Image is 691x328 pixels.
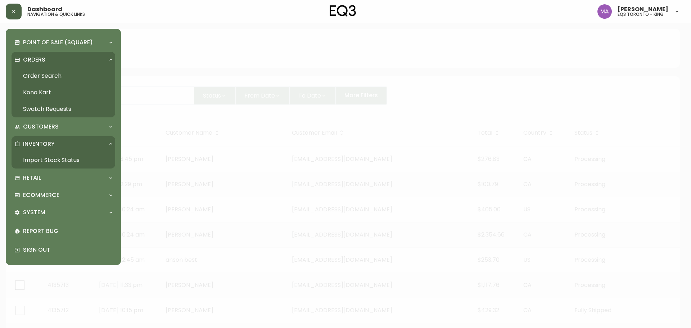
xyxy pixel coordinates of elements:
p: System [23,208,45,216]
a: Kona Kart [12,84,115,101]
a: Order Search [12,68,115,84]
div: Report Bug [12,222,115,241]
div: Orders [12,52,115,68]
div: Sign Out [12,241,115,259]
div: Inventory [12,136,115,152]
p: Report Bug [23,227,112,235]
img: 4f0989f25cbf85e7eb2537583095d61e [597,4,612,19]
p: Point of Sale (Square) [23,39,93,46]
p: Customers [23,123,59,131]
h5: eq3 toronto - king [618,12,664,17]
a: Swatch Requests [12,101,115,117]
span: [PERSON_NAME] [618,6,668,12]
h5: navigation & quick links [27,12,85,17]
p: Retail [23,174,41,182]
p: Orders [23,56,45,64]
div: Retail [12,170,115,186]
div: System [12,205,115,220]
img: logo [330,5,356,17]
div: Ecommerce [12,187,115,203]
p: Sign Out [23,246,112,254]
div: Customers [12,119,115,135]
div: Point of Sale (Square) [12,35,115,50]
a: Import Stock Status [12,152,115,169]
span: Dashboard [27,6,62,12]
p: Ecommerce [23,191,59,199]
p: Inventory [23,140,55,148]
